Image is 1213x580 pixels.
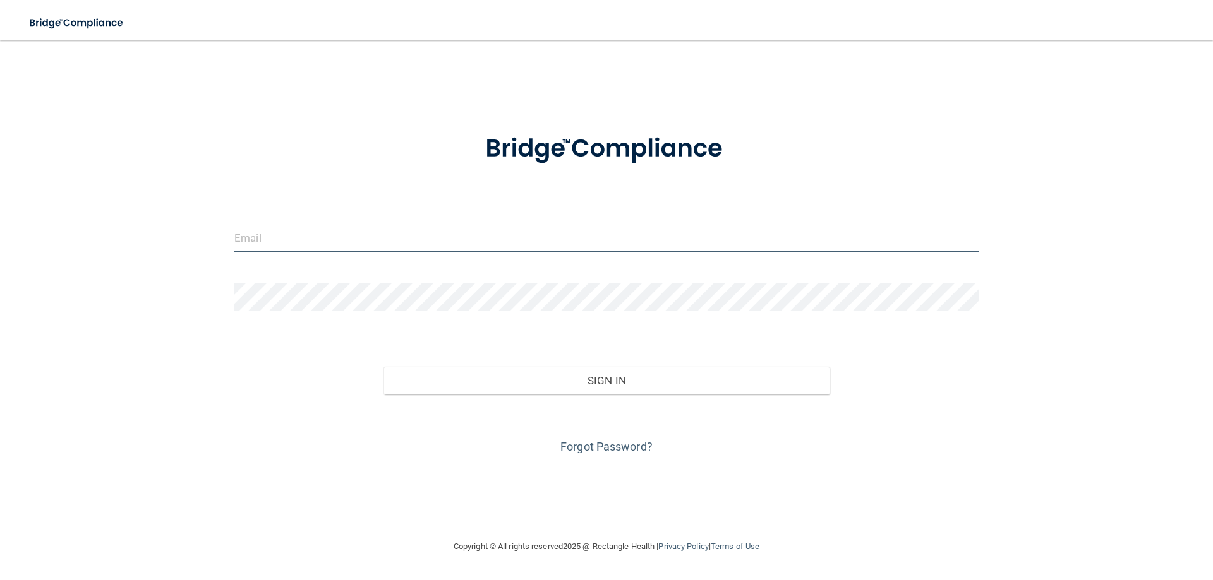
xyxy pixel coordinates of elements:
[376,526,837,567] div: Copyright © All rights reserved 2025 @ Rectangle Health | |
[383,367,830,394] button: Sign In
[560,440,653,453] a: Forgot Password?
[19,10,135,36] img: bridge_compliance_login_screen.278c3ca4.svg
[234,223,979,252] input: Email
[658,542,708,551] a: Privacy Policy
[459,116,754,182] img: bridge_compliance_login_screen.278c3ca4.svg
[711,542,759,551] a: Terms of Use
